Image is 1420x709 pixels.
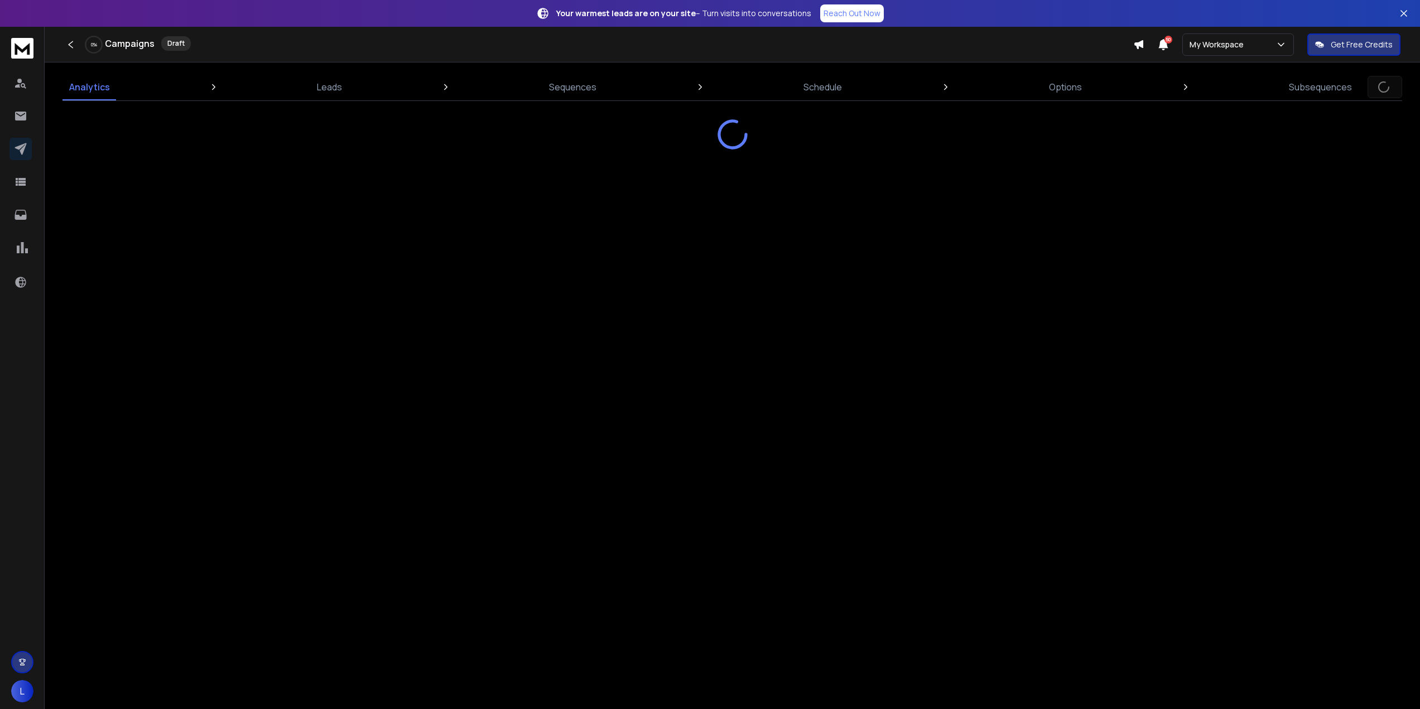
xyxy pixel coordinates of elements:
p: Subsequences [1289,80,1352,94]
p: Options [1049,80,1082,94]
div: Draft [161,36,191,51]
a: Subsequences [1282,74,1359,100]
a: Schedule [797,74,849,100]
a: Analytics [62,74,117,100]
a: Sequences [542,74,603,100]
p: My Workspace [1190,39,1248,50]
button: Get Free Credits [1307,33,1400,56]
h1: Campaigns [105,37,155,50]
p: – Turn visits into conversations [556,8,811,19]
a: Reach Out Now [820,4,884,22]
span: 50 [1164,36,1172,44]
button: L [11,680,33,702]
strong: Your warmest leads are on your site [556,8,696,18]
p: 0 % [91,41,97,48]
a: Options [1042,74,1089,100]
p: Get Free Credits [1331,39,1393,50]
a: Leads [310,74,349,100]
p: Sequences [549,80,596,94]
p: Schedule [803,80,842,94]
img: logo [11,38,33,59]
p: Reach Out Now [824,8,880,19]
p: Leads [317,80,342,94]
p: Analytics [69,80,110,94]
